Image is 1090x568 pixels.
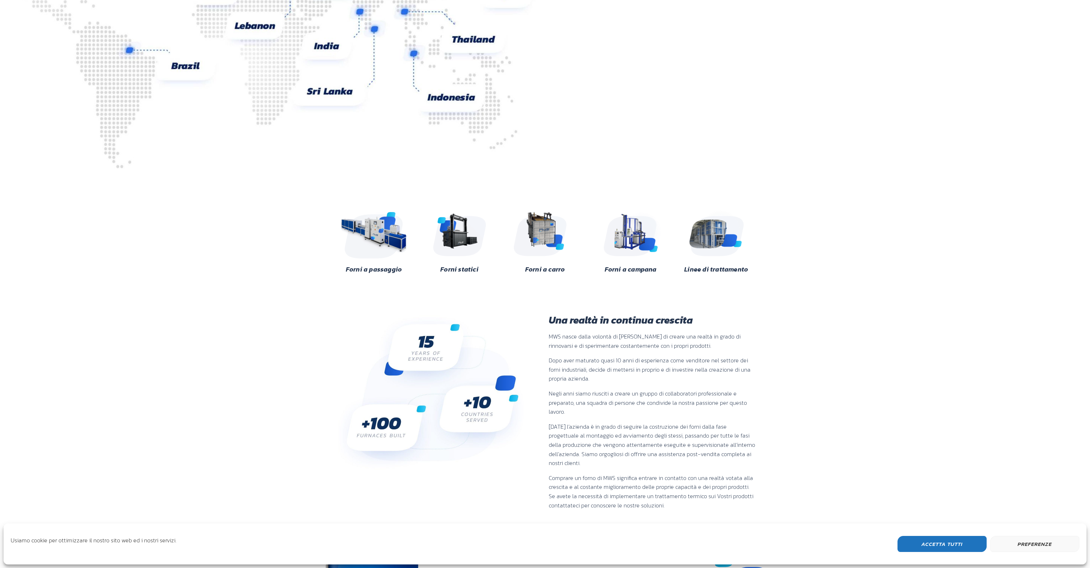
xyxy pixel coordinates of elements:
a: Forni a passaggio [346,264,402,274]
p: [DATE] l’azienda è in grado di seguire la costruzione dei forni dalla fase progettuale al montagg... [549,422,756,468]
button: Accetta Tutti [897,536,987,552]
p: MWS nasce dalla volontà di [PERSON_NAME] di creare una realtà in grado di rinnovarsi e di sperime... [549,332,756,350]
h3: Una realtà in continua crescita [549,315,756,325]
p: Comprare un forno di MWS significa entrare in contatto con una realtà votata alla crescita e al c... [549,474,756,510]
div: Usiamo cookie per ottimizzare il nostro sito web ed i nostri servizi. [11,536,176,550]
p: Dopo aver maturato quasi 10 anni di esperienza come venditore nel settore dei forni industriali, ... [549,356,756,383]
a: Forni a carro [525,264,565,274]
a: Linee di trattamento [684,264,748,274]
button: Preferenze [990,536,1079,552]
p: Negli anni siamo riusciti a creare un gruppo di collaboratori professionale e preparato, una squa... [549,389,756,417]
a: Forni a campana [605,264,657,274]
a: Forni statici [440,264,479,274]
